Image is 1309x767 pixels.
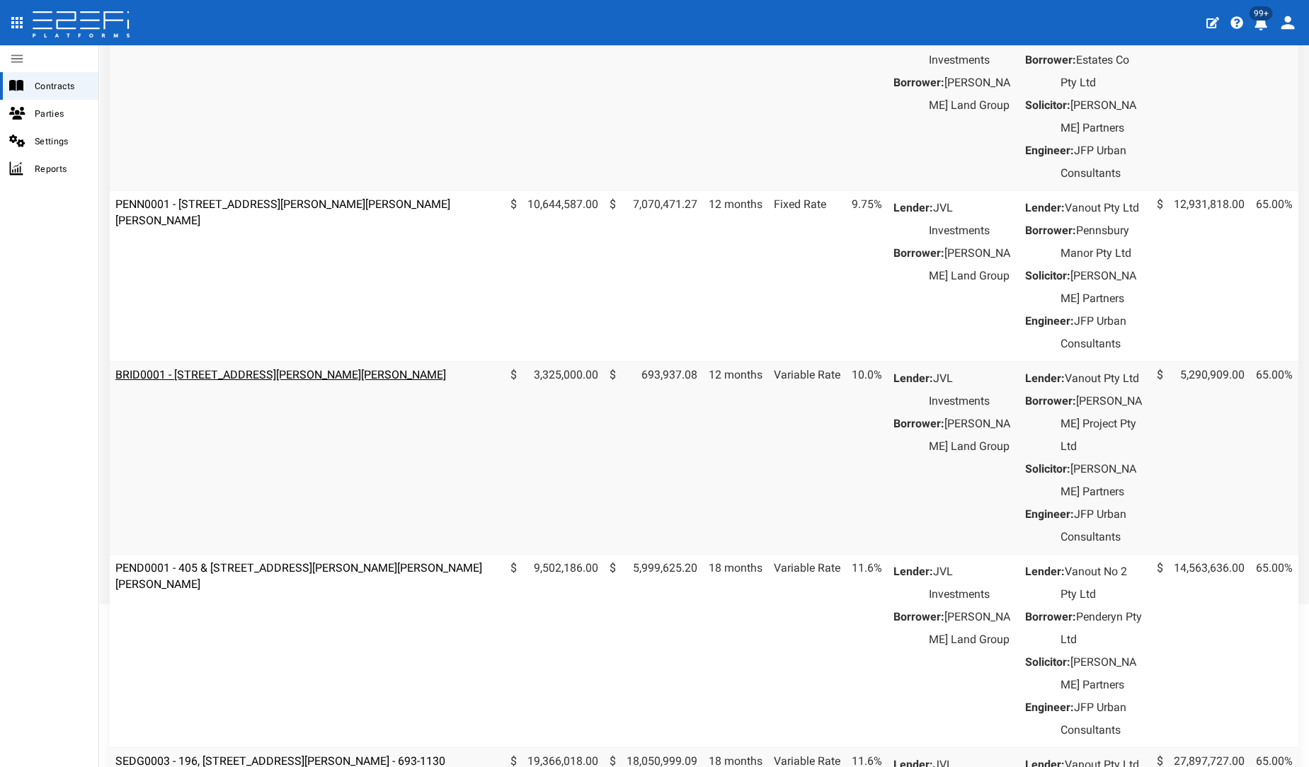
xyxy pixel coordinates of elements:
[1151,361,1250,554] td: 5,290,909.00
[505,361,604,554] td: 3,325,000.00
[604,20,703,191] td: 4,044,644.03
[1025,219,1076,242] dt: Borrower:
[604,361,703,554] td: 693,937.08
[703,554,768,747] td: 18 months
[1025,458,1070,480] dt: Solicitor:
[1025,503,1074,526] dt: Engineer:
[1151,20,1250,191] td: 11,250,000.00
[1025,197,1065,219] dt: Lender:
[703,190,768,361] td: 12 months
[1061,367,1145,390] dd: Vanout Pty Ltd
[893,367,933,390] dt: Lender:
[35,78,87,94] span: Contracts
[929,197,1014,242] dd: JVL Investments
[846,190,888,361] td: 9.75%
[1061,606,1145,651] dd: Penderyn Pty Ltd
[1025,94,1070,117] dt: Solicitor:
[1061,696,1145,742] dd: JFP Urban Consultants
[1025,139,1074,162] dt: Engineer:
[1025,651,1070,674] dt: Solicitor:
[929,413,1014,458] dd: [PERSON_NAME] Land Group
[929,26,1014,71] dd: JVL Investments
[115,561,482,591] a: PEND0001 - 405 & [STREET_ADDRESS][PERSON_NAME][PERSON_NAME][PERSON_NAME]
[846,20,888,191] td: 9.75%
[1061,458,1145,503] dd: [PERSON_NAME] Partners
[604,554,703,747] td: 5,999,625.20
[35,105,87,122] span: Parties
[1025,606,1076,628] dt: Borrower:
[1061,560,1145,606] dd: Vanout No 2 Pty Ltd
[1061,265,1145,310] dd: [PERSON_NAME] Partners
[1025,367,1065,390] dt: Lender:
[703,361,768,554] td: 12 months
[1061,94,1145,139] dd: [PERSON_NAME] Partners
[1061,390,1145,458] dd: [PERSON_NAME] Project Pty Ltd
[929,560,1014,606] dd: JVL Investments
[929,606,1014,651] dd: [PERSON_NAME] Land Group
[1250,190,1298,361] td: 65.00%
[768,20,846,191] td: Fixed Rate
[1151,554,1250,747] td: 14,563,636.00
[893,242,944,265] dt: Borrower:
[115,197,450,227] a: PENN0001 - [STREET_ADDRESS][PERSON_NAME][PERSON_NAME][PERSON_NAME]
[1025,49,1076,71] dt: Borrower:
[1025,265,1070,287] dt: Solicitor:
[1151,190,1250,361] td: 12,931,818.00
[1250,361,1298,554] td: 65.00%
[1061,219,1145,265] dd: Pennsbury Manor Pty Ltd
[505,554,604,747] td: 9,502,186.00
[893,606,944,628] dt: Borrower:
[1025,560,1065,583] dt: Lender:
[846,361,888,554] td: 10.0%
[893,413,944,435] dt: Borrower:
[893,71,944,94] dt: Borrower:
[1061,310,1145,355] dd: JFP Urban Consultants
[768,554,846,747] td: Variable Rate
[1061,651,1145,696] dd: [PERSON_NAME] Partners
[768,190,846,361] td: Fixed Rate
[893,560,933,583] dt: Lender:
[1250,554,1298,747] td: 65.00%
[1025,696,1074,719] dt: Engineer:
[893,197,933,219] dt: Lender:
[1250,20,1298,191] td: 70.00%
[768,361,846,554] td: Variable Rate
[1061,197,1145,219] dd: Vanout Pty Ltd
[1025,390,1076,413] dt: Borrower:
[1025,310,1074,333] dt: Engineer:
[929,367,1014,413] dd: JVL Investments
[929,71,1014,117] dd: [PERSON_NAME] Land Group
[505,190,604,361] td: 10,644,587.00
[846,554,888,747] td: 11.6%
[505,20,604,191] td: 7,436,000.00
[35,133,87,149] span: Settings
[929,242,1014,287] dd: [PERSON_NAME] Land Group
[604,190,703,361] td: 7,070,471.27
[1061,139,1145,185] dd: JFP Urban Consultants
[115,368,446,381] a: BRID0001 - [STREET_ADDRESS][PERSON_NAME][PERSON_NAME]
[35,161,87,177] span: Reports
[1061,503,1145,548] dd: JFP Urban Consultants
[703,20,768,191] td: 12 months
[1061,49,1145,94] dd: Estates Co Pty Ltd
